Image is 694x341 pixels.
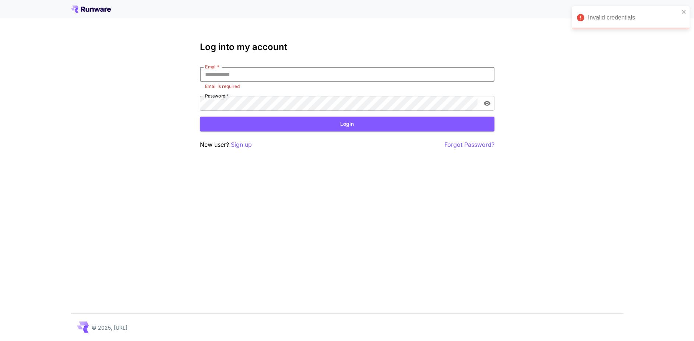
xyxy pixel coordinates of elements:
h3: Log into my account [200,42,494,52]
p: New user? [200,140,252,149]
button: toggle password visibility [480,97,494,110]
p: Email is required [205,83,489,90]
button: close [681,9,687,15]
label: Password [205,93,229,99]
p: © 2025, [URL] [92,324,127,331]
button: Sign up [231,140,252,149]
div: Invalid credentials [588,13,679,22]
label: Email [205,64,219,70]
button: Forgot Password? [444,140,494,149]
button: Login [200,117,494,132]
